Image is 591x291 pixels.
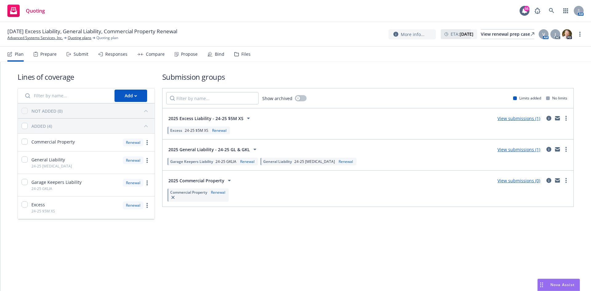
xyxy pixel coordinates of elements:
[576,30,584,38] a: more
[481,29,534,39] a: View renewal prep case
[31,139,75,145] span: Commercial Property
[143,179,151,187] a: more
[513,95,541,101] div: Limits added
[31,186,52,191] span: 24-25 GKLIA
[31,123,52,129] div: ADDED (4)
[123,156,143,164] div: Renewal
[215,52,224,57] div: Bind
[143,202,151,209] a: more
[31,208,55,214] span: 24-25 $5M XS
[562,146,570,153] a: more
[545,146,553,153] a: circleInformation
[168,177,224,184] span: 2025 Commercial Property
[545,177,553,184] a: circleInformation
[105,52,127,57] div: Responses
[7,28,177,35] span: [DATE] Excess Liability, General Liability, Commercial Property Renewal
[31,201,45,208] span: Excess
[31,106,151,116] button: NOT ADDED (0)
[170,190,207,195] span: Commercial Property
[170,128,182,133] span: Excess
[562,177,570,184] a: more
[545,115,553,122] a: circleInformation
[143,157,151,164] a: more
[166,112,254,124] button: 2025 Excess Liability - 24-25 $5M XS
[497,178,540,184] a: View submissions (0)
[550,282,575,287] span: Nova Assist
[545,5,558,17] a: Search
[294,159,335,164] span: 24-25 [MEDICAL_DATA]
[162,72,574,82] h1: Submission groups
[96,35,118,41] span: Quoting plan
[554,146,561,153] a: mail
[68,35,91,41] a: Quoting plans
[22,90,111,102] input: Filter by name...
[531,5,544,17] a: Report a Bug
[185,128,208,133] span: 24-25 $5M XS
[166,143,261,156] button: 2025 General Liability - 24-25 GL & GKL
[554,115,561,122] a: mail
[170,159,213,164] span: Garage Keepers Liability
[554,177,561,184] a: mail
[546,95,567,101] div: No limits
[146,52,165,57] div: Compare
[542,31,545,38] span: V
[241,52,251,57] div: Files
[166,92,259,104] input: Filter by name...
[123,201,143,209] div: Renewal
[211,128,228,133] div: Renewal
[497,147,540,152] a: View submissions (1)
[15,52,24,57] div: Plan
[26,8,45,13] span: Quoting
[18,72,155,82] h1: Lines of coverage
[481,30,534,39] div: View renewal prep case
[562,29,572,39] img: photo
[262,95,292,102] span: Show archived
[562,115,570,122] a: more
[263,159,292,164] span: General Liability
[74,52,88,57] div: Submit
[143,139,151,146] a: more
[31,156,65,163] span: General Liability
[31,121,151,131] button: ADDED (4)
[337,159,354,164] div: Renewal
[5,2,47,19] a: Quoting
[125,90,137,102] div: Add
[31,108,62,114] div: NOT ADDED (0)
[168,146,250,153] span: 2025 General Liability - 24-25 GL & GKL
[401,31,424,38] span: More info...
[388,29,436,39] button: More info...
[239,159,256,164] div: Renewal
[460,31,473,37] strong: [DATE]
[560,5,572,17] a: Switch app
[31,164,72,169] span: 24-25 [MEDICAL_DATA]
[181,52,198,57] div: Propose
[215,159,236,164] span: 24-25 GKLIA
[123,139,143,146] div: Renewal
[524,6,529,11] div: 56
[168,115,243,122] span: 2025 Excess Liability - 24-25 $5M XS
[555,31,556,38] span: J
[538,279,545,291] div: Drag to move
[497,115,540,121] a: View submissions (1)
[537,279,580,291] button: Nova Assist
[31,179,82,185] span: Garage Keepers Liability
[40,52,57,57] div: Prepare
[115,90,147,102] button: Add
[210,190,227,195] div: Renewal
[166,174,235,187] button: 2025 Commercial Property
[451,31,473,37] span: ETA :
[7,35,63,41] a: Advanced Systems Services, Inc.
[123,179,143,187] div: Renewal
